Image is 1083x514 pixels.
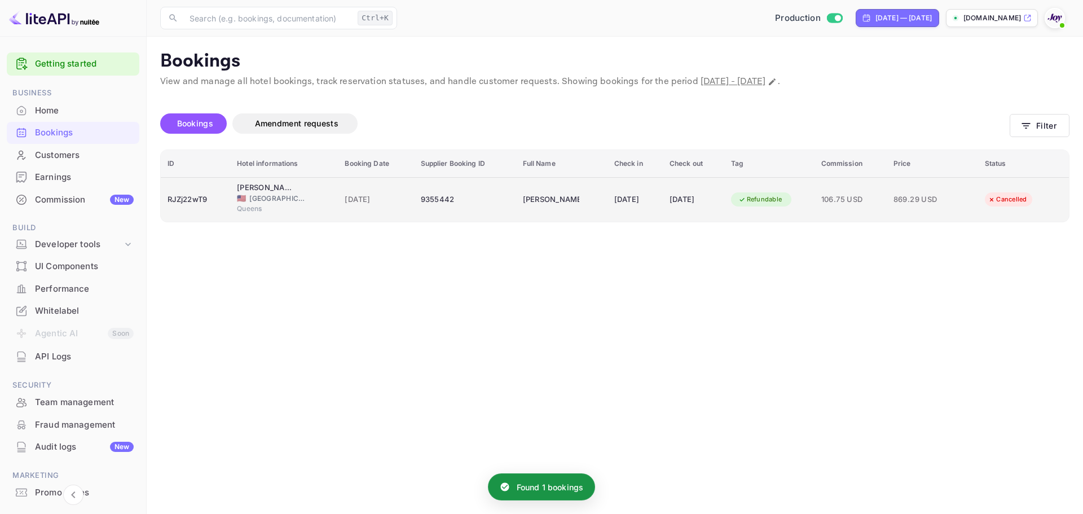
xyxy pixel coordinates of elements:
[237,195,246,202] span: United States of America
[614,191,656,209] div: [DATE]
[7,346,139,367] a: API Logs
[724,150,815,178] th: Tag
[35,171,134,184] div: Earnings
[177,118,213,128] span: Bookings
[963,13,1021,23] p: [DOMAIN_NAME]
[7,144,139,166] div: Customers
[7,189,139,211] div: CommissionNew
[7,482,139,503] a: Promo codes
[183,7,353,29] input: Search (e.g. bookings, documentation)
[421,191,509,209] div: 9355442
[980,192,1034,207] div: Cancelled
[35,305,134,318] div: Whitelabel
[1046,9,1064,27] img: With Joy
[516,150,607,178] th: Full Name
[237,204,293,214] span: Queens
[230,150,338,178] th: Hotel informations
[35,238,122,251] div: Developer tools
[7,436,139,458] div: Audit logsNew
[160,75,1069,89] p: View and manage all hotel bookings, track reservation statuses, and handle customer requests. Sho...
[35,350,134,363] div: API Logs
[9,9,99,27] img: LiteAPI logo
[7,256,139,278] div: UI Components
[821,194,880,206] span: 106.75 USD
[7,414,139,435] a: Fraud management
[35,419,134,432] div: Fraud management
[893,194,950,206] span: 869.29 USD
[7,300,139,322] div: Whitelabel
[7,52,139,76] div: Getting started
[35,441,134,454] div: Audit logs
[7,122,139,144] div: Bookings
[7,100,139,122] div: Home
[358,11,393,25] div: Ctrl+K
[7,87,139,99] span: Business
[35,58,134,71] a: Getting started
[35,486,134,499] div: Promo codes
[7,392,139,412] a: Team management
[414,150,516,178] th: Supplier Booking ID
[887,150,978,178] th: Price
[771,12,847,25] div: Switch to Sandbox mode
[160,113,1010,134] div: account-settings tabs
[35,149,134,162] div: Customers
[523,191,579,209] div: Christina Vuong
[7,482,139,504] div: Promo codes
[168,191,223,209] div: RJZj22wT9
[775,12,821,25] span: Production
[63,485,83,505] button: Collapse navigation
[7,222,139,234] span: Build
[607,150,663,178] th: Check in
[7,278,139,300] div: Performance
[255,118,338,128] span: Amendment requests
[35,396,134,409] div: Team management
[35,194,134,207] div: Commission
[875,13,932,23] div: [DATE] — [DATE]
[7,122,139,143] a: Bookings
[7,256,139,276] a: UI Components
[110,442,134,452] div: New
[7,414,139,436] div: Fraud management
[7,166,139,188] div: Earnings
[7,166,139,187] a: Earnings
[7,235,139,254] div: Developer tools
[7,346,139,368] div: API Logs
[35,283,134,296] div: Performance
[7,144,139,165] a: Customers
[161,150,230,178] th: ID
[7,392,139,414] div: Team management
[7,300,139,321] a: Whitelabel
[35,126,134,139] div: Bookings
[1010,114,1069,137] button: Filter
[249,194,306,204] span: [GEOGRAPHIC_DATA]
[767,76,778,87] button: Change date range
[7,189,139,210] a: CommissionNew
[815,150,887,178] th: Commission
[978,150,1069,178] th: Status
[7,469,139,482] span: Marketing
[35,104,134,117] div: Home
[7,379,139,392] span: Security
[160,50,1069,73] p: Bookings
[663,150,724,178] th: Check out
[670,191,717,209] div: [DATE]
[517,481,583,493] p: Found 1 bookings
[701,76,765,87] span: [DATE] - [DATE]
[161,150,1069,222] table: booking table
[731,192,790,207] div: Refundable
[7,278,139,299] a: Performance
[7,100,139,121] a: Home
[110,195,134,205] div: New
[237,182,293,194] div: John Hotel
[345,194,407,206] span: [DATE]
[35,260,134,273] div: UI Components
[7,436,139,457] a: Audit logsNew
[338,150,413,178] th: Booking Date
